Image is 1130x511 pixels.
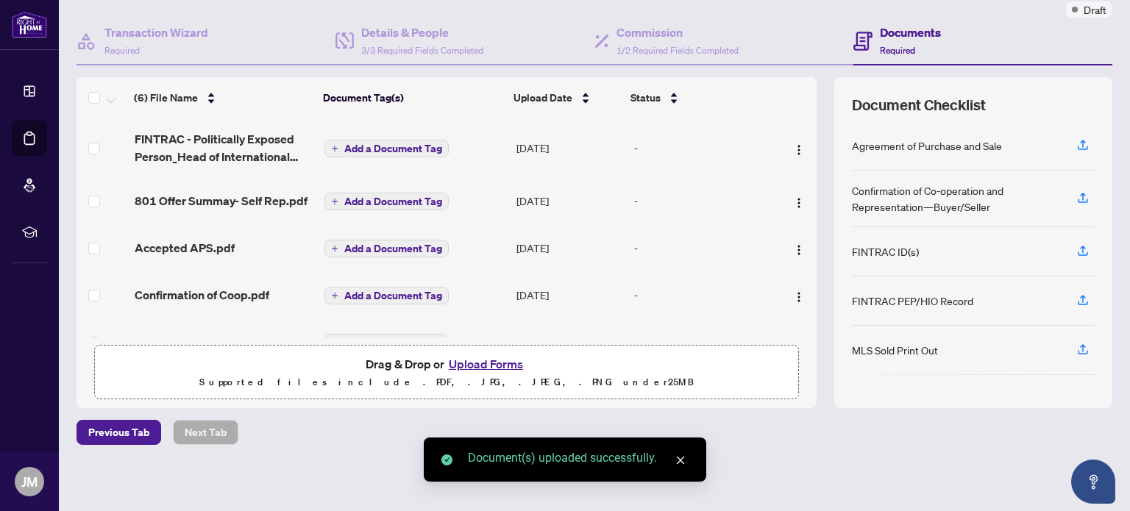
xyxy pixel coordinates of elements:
[634,140,770,156] div: -
[344,337,442,348] span: Add a Document Tag
[787,136,811,160] button: Logo
[331,292,338,299] span: plus
[77,420,161,445] button: Previous Tab
[852,342,938,358] div: MLS Sold Print Out
[880,24,941,41] h4: Documents
[630,90,661,106] span: Status
[511,318,628,365] td: [DATE]
[787,236,811,260] button: Logo
[324,140,449,157] button: Add a Document Tag
[324,333,449,352] button: Add a Document Tag
[787,330,811,354] button: Logo
[366,354,527,374] span: Drag & Drop or
[634,193,770,209] div: -
[135,239,235,257] span: Accepted APS.pdf
[616,24,739,41] h4: Commission
[128,77,317,118] th: (6) File Name
[672,452,689,468] a: Close
[324,192,449,211] button: Add a Document Tag
[324,239,449,258] button: Add a Document Tag
[852,137,1002,154] div: Agreement of Purchase and Sale
[317,77,508,118] th: Document Tag(s)
[793,291,805,303] img: Logo
[134,90,198,106] span: (6) File Name
[324,334,449,351] button: Add a Document Tag
[508,77,625,118] th: Upload Date
[104,45,140,56] span: Required
[324,139,449,158] button: Add a Document Tag
[793,197,805,209] img: Logo
[444,354,527,374] button: Upload Forms
[135,333,216,351] span: Schedule B.pdf
[852,95,986,115] span: Document Checklist
[324,193,449,210] button: Add a Document Tag
[441,454,452,465] span: check-circle
[104,374,789,391] p: Supported files include .PDF, .JPG, .JPEG, .PNG under 25 MB
[361,45,483,56] span: 3/3 Required Fields Completed
[793,244,805,256] img: Logo
[104,24,208,41] h4: Transaction Wizard
[344,196,442,207] span: Add a Document Tag
[331,245,338,252] span: plus
[787,189,811,212] button: Logo
[344,290,442,301] span: Add a Document Tag
[511,118,628,177] td: [DATE]
[625,77,771,118] th: Status
[361,24,483,41] h4: Details & People
[852,243,919,260] div: FINTRAC ID(s)
[1071,460,1115,504] button: Open asap
[135,130,313,165] span: FINTRAC - Politically Exposed Person_Head of International Organization Checklist_Record 8.pdf
[1084,1,1106,18] span: Draft
[511,271,628,318] td: [DATE]
[793,144,805,156] img: Logo
[852,293,973,309] div: FINTRAC PEP/HIO Record
[135,286,269,304] span: Confirmation of Coop.pdf
[787,283,811,307] button: Logo
[344,143,442,154] span: Add a Document Tag
[634,240,770,256] div: -
[880,45,915,56] span: Required
[135,192,308,210] span: 801 Offer Summay- Self Rep.pdf
[634,334,770,350] div: -
[331,198,338,205] span: plus
[511,224,628,271] td: [DATE]
[21,471,38,492] span: JM
[88,421,149,444] span: Previous Tab
[675,455,686,465] span: close
[12,11,47,38] img: logo
[514,90,572,106] span: Upload Date
[468,449,689,467] div: Document(s) uploaded successfully.
[852,182,1059,215] div: Confirmation of Co-operation and Representation—Buyer/Seller
[344,243,442,254] span: Add a Document Tag
[634,287,770,303] div: -
[324,287,449,304] button: Add a Document Tag
[616,45,739,56] span: 1/2 Required Fields Completed
[324,240,449,257] button: Add a Document Tag
[324,286,449,305] button: Add a Document Tag
[511,177,628,224] td: [DATE]
[95,346,798,400] span: Drag & Drop orUpload FormsSupported files include .PDF, .JPG, .JPEG, .PNG under25MB
[331,145,338,152] span: plus
[173,420,238,445] button: Next Tab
